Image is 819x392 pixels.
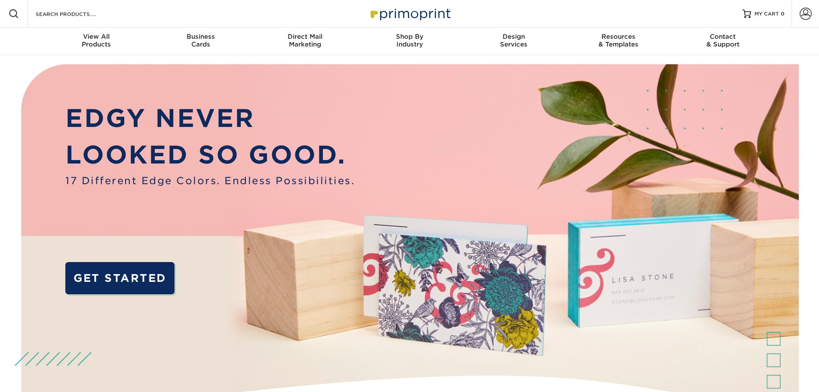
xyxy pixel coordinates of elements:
a: BusinessCards [148,28,253,55]
span: View All [44,33,149,40]
img: Primoprint [367,4,453,23]
p: EDGY NEVER [65,100,355,137]
span: Design [462,33,566,40]
span: Shop By [357,33,462,40]
a: Contact& Support [671,28,775,55]
a: DesignServices [462,28,566,55]
div: Industry [357,33,462,48]
p: LOOKED SO GOOD. [65,136,355,173]
a: GET STARTED [65,262,174,294]
div: Cards [148,33,253,48]
span: Business [148,33,253,40]
a: Shop ByIndustry [357,28,462,55]
span: Direct Mail [253,33,357,40]
div: Services [462,33,566,48]
span: 17 Different Edge Colors. Endless Possibilities. [65,173,355,188]
a: Resources& Templates [566,28,671,55]
input: SEARCH PRODUCTS..... [35,9,119,19]
div: & Support [671,33,775,48]
div: & Templates [566,33,671,48]
span: MY CART [755,10,779,18]
a: Direct MailMarketing [253,28,357,55]
span: Resources [566,33,671,40]
a: View AllProducts [44,28,149,55]
div: Products [44,33,149,48]
span: 0 [781,11,785,17]
div: Marketing [253,33,357,48]
span: Contact [671,33,775,40]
